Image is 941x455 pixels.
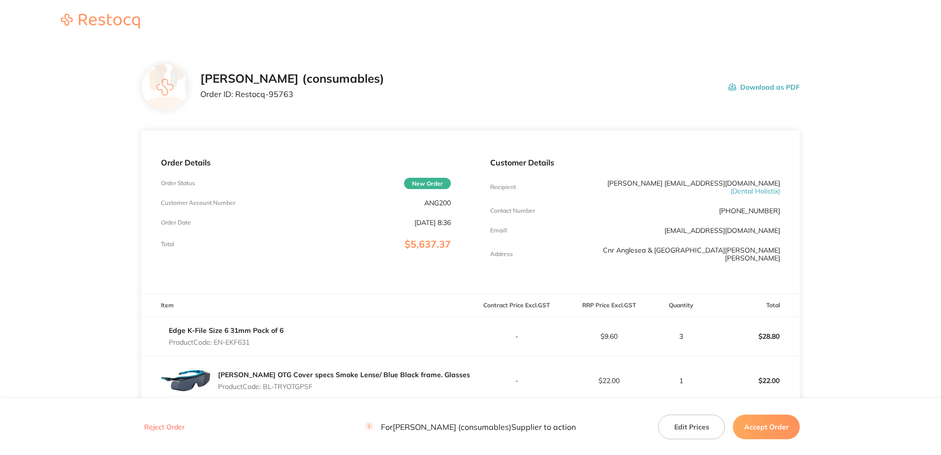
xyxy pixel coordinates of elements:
p: Cnr Anglesea & [GEOGRAPHIC_DATA][PERSON_NAME][PERSON_NAME] [587,246,780,262]
p: Address [490,251,513,258]
p: $9.60 [563,332,654,340]
img: Restocq logo [51,14,150,29]
a: Edge K-File Size 6 31mm Pack of 6 [169,326,283,335]
th: Item [141,294,470,317]
a: [PERSON_NAME] OTG Cover specs Smoke Lense/ Blue Black frame. Glasses [218,370,470,379]
img: bmk5ZXMyMw [161,356,210,405]
p: $28.80 [708,325,799,348]
p: For [PERSON_NAME] (consumables) Supplier to action [365,422,576,431]
p: Contact Number [490,207,535,214]
span: $5,637.37 [405,238,451,250]
button: Download as PDF [728,72,800,102]
p: Customer Details [490,158,780,167]
p: - [471,377,562,385]
button: Edit Prices [658,414,725,439]
p: Customer Account Number [161,199,235,206]
p: [DATE] 8:36 [414,219,451,227]
p: ANG200 [424,199,451,207]
p: $22.00 [708,369,799,392]
button: Reject Order [141,422,188,431]
button: Accept Order [733,414,800,439]
p: $22.00 [563,377,654,385]
p: - [471,332,562,340]
span: New Order [404,178,451,189]
p: Order Date [161,219,191,226]
p: Emaill [490,227,507,234]
p: Order Status [161,180,195,187]
a: Restocq logo [51,14,150,30]
p: Recipient [490,184,516,191]
h2: [PERSON_NAME] (consumables) [200,72,384,86]
p: Order Details [161,158,451,167]
p: Order ID: Restocq- 95763 [200,90,384,98]
p: Product Code: BL-TRYOTGPSF [218,383,470,390]
p: Total [161,241,174,248]
th: Total [708,294,800,317]
th: Quantity [655,294,708,317]
p: Product Code: EN-EKF631 [169,338,283,346]
p: [PERSON_NAME] [EMAIL_ADDRESS][DOMAIN_NAME] [587,179,780,195]
a: [EMAIL_ADDRESS][DOMAIN_NAME] [664,226,780,235]
th: Contract Price Excl. GST [470,294,563,317]
p: [PHONE_NUMBER] [719,207,780,215]
p: 3 [656,332,707,340]
p: 1 [656,377,707,385]
span: ( Dental Holistix ) [730,187,780,195]
th: RRP Price Excl. GST [563,294,655,317]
